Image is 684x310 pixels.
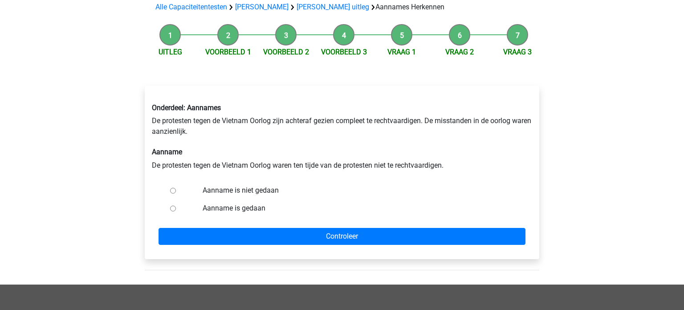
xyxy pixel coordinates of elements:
a: [PERSON_NAME] uitleg [297,3,369,11]
input: Controleer [159,228,525,245]
a: Voorbeeld 1 [205,48,251,56]
a: Alle Capaciteitentesten [155,3,227,11]
h6: Aanname [152,148,532,156]
a: [PERSON_NAME] [235,3,289,11]
a: Voorbeeld 3 [321,48,367,56]
label: Aanname is gedaan [203,203,511,214]
label: Aanname is niet gedaan [203,185,511,196]
a: Vraag 3 [503,48,532,56]
div: De protesten tegen de Vietnam Oorlog zijn achteraf gezien compleet te rechtvaardigen. De misstand... [145,96,539,178]
div: Aannames Herkennen [152,2,532,12]
a: Voorbeeld 2 [263,48,309,56]
a: Uitleg [159,48,182,56]
a: Vraag 2 [445,48,474,56]
a: Vraag 1 [387,48,416,56]
h6: Onderdeel: Aannames [152,103,532,112]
